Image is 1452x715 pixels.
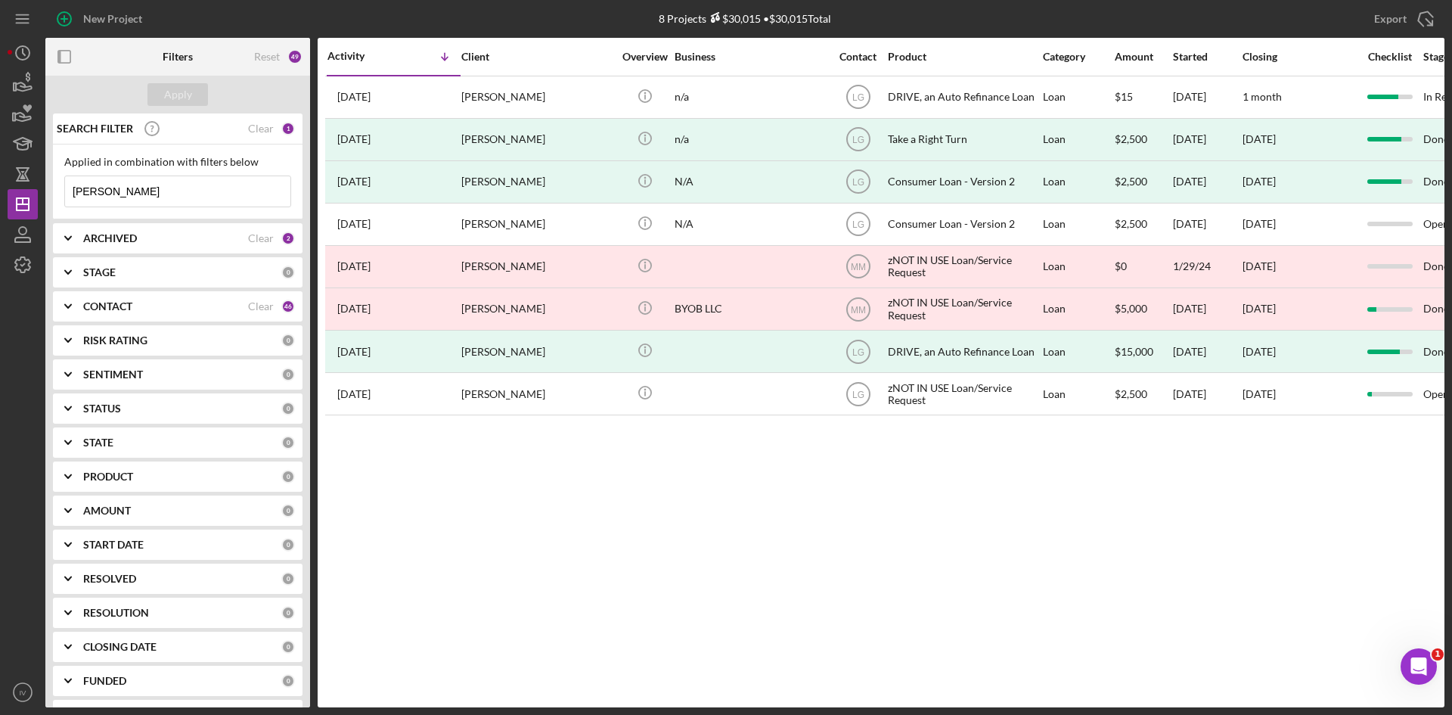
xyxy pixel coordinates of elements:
[337,388,371,400] time: 2023-03-31 04:54
[851,304,866,315] text: MM
[1359,4,1444,34] button: Export
[1401,648,1437,685] iframe: Intercom live chat
[888,77,1039,117] div: DRIVE, an Auto Refinance Loan
[659,12,831,25] div: 8 Projects • $30,015 Total
[287,49,302,64] div: 49
[1374,4,1407,34] div: Export
[83,607,149,619] b: RESOLUTION
[281,402,295,415] div: 0
[83,675,126,687] b: FUNDED
[281,122,295,135] div: 1
[337,260,371,272] time: 2024-01-29 15:22
[1173,374,1241,414] div: [DATE]
[1115,331,1171,371] div: $15,000
[83,232,137,244] b: ARCHIVED
[852,135,864,145] text: LG
[888,120,1039,160] div: Take a Right Turn
[1115,162,1171,202] div: $2,500
[1043,247,1113,287] div: Loan
[852,177,864,188] text: LG
[337,303,371,315] time: 2023-06-29 00:18
[1043,51,1113,63] div: Category
[281,368,295,381] div: 0
[852,219,864,230] text: LG
[888,289,1039,329] div: zNOT IN USE Loan/Service Request
[888,51,1039,63] div: Product
[888,162,1039,202] div: Consumer Loan - Version 2
[281,232,295,245] div: 2
[675,289,826,329] div: BYOB LLC
[83,4,142,34] div: New Project
[1115,51,1171,63] div: Amount
[281,640,295,654] div: 0
[675,204,826,244] div: N/A
[851,262,866,272] text: MM
[1243,176,1276,188] div: [DATE]
[888,374,1039,414] div: zNOT IN USE Loan/Service Request
[1173,77,1241,117] div: [DATE]
[830,51,886,63] div: Contact
[1115,387,1147,400] span: $2,500
[327,50,394,62] div: Activity
[281,436,295,449] div: 0
[1243,346,1276,358] div: [DATE]
[83,573,136,585] b: RESOLVED
[1115,247,1171,287] div: $0
[852,389,864,399] text: LG
[1173,247,1241,287] div: 1/29/24
[461,77,613,117] div: [PERSON_NAME]
[83,334,147,347] b: RISK RATING
[1243,90,1282,103] time: 1 month
[164,83,192,106] div: Apply
[1173,204,1241,244] div: [DATE]
[461,120,613,160] div: [PERSON_NAME]
[706,12,761,25] div: $30,015
[248,300,274,312] div: Clear
[248,123,274,135] div: Clear
[19,689,26,697] text: IV
[83,641,157,653] b: CLOSING DATE
[1173,51,1241,63] div: Started
[888,331,1039,371] div: DRIVE, an Auto Refinance Loan
[1115,90,1133,103] span: $15
[64,156,291,168] div: Applied in combination with filters below
[45,4,157,34] button: New Project
[337,133,371,145] time: 2025-01-08 13:15
[1173,289,1241,329] div: [DATE]
[83,471,133,483] b: PRODUCT
[852,92,864,103] text: LG
[1243,302,1276,315] time: [DATE]
[1173,331,1241,371] div: [DATE]
[83,403,121,415] b: STATUS
[1043,204,1113,244] div: Loan
[675,51,826,63] div: Business
[1243,260,1276,272] time: [DATE]
[1243,133,1276,145] div: [DATE]
[1243,51,1356,63] div: Closing
[281,470,295,483] div: 0
[1115,217,1147,230] span: $2,500
[254,51,280,63] div: Reset
[163,51,193,63] b: Filters
[675,162,826,202] div: N/A
[1243,217,1276,230] time: [DATE]
[57,123,133,135] b: SEARCH FILTER
[1173,120,1241,160] div: [DATE]
[1115,120,1171,160] div: $2,500
[461,374,613,414] div: [PERSON_NAME]
[281,504,295,518] div: 0
[281,334,295,347] div: 0
[1043,289,1113,329] div: Loan
[461,204,613,244] div: [PERSON_NAME]
[83,368,143,381] b: SENTIMENT
[461,51,613,63] div: Client
[83,300,132,312] b: CONTACT
[337,91,371,103] time: 2025-09-19 14:46
[1432,648,1444,661] span: 1
[461,162,613,202] div: [PERSON_NAME]
[83,539,144,551] b: START DATE
[888,247,1039,287] div: zNOT IN USE Loan/Service Request
[852,347,864,357] text: LG
[1243,387,1276,400] time: [DATE]
[83,437,113,449] b: STATE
